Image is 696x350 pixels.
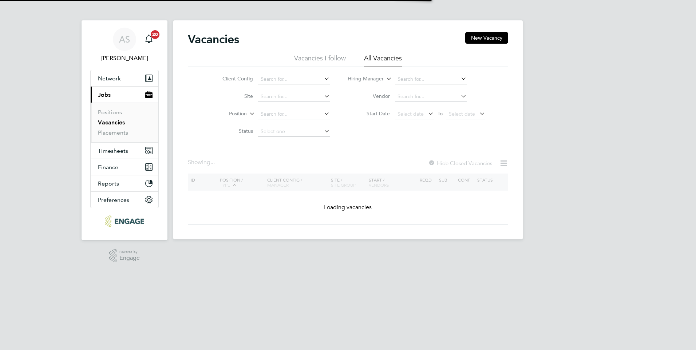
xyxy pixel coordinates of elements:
[119,249,140,255] span: Powered by
[188,32,239,47] h2: Vacancies
[348,93,390,99] label: Vendor
[210,159,215,166] span: ...
[342,75,384,83] label: Hiring Manager
[98,196,129,203] span: Preferences
[91,192,158,208] button: Preferences
[258,109,330,119] input: Search for...
[348,110,390,117] label: Start Date
[151,30,159,39] span: 20
[105,215,144,227] img: ncclondon-logo-retina.png
[91,103,158,142] div: Jobs
[119,255,140,261] span: Engage
[91,159,158,175] button: Finance
[90,28,159,63] a: AS[PERSON_NAME]
[364,54,402,67] li: All Vacancies
[91,175,158,191] button: Reports
[465,32,508,44] button: New Vacancy
[98,91,111,98] span: Jobs
[398,111,424,117] span: Select date
[435,109,445,118] span: To
[258,127,330,137] input: Select one
[258,92,330,102] input: Search for...
[428,160,492,167] label: Hide Closed Vacancies
[82,20,167,240] nav: Main navigation
[211,128,253,134] label: Status
[98,164,118,171] span: Finance
[98,180,119,187] span: Reports
[98,109,122,116] a: Positions
[98,147,128,154] span: Timesheets
[211,75,253,82] label: Client Config
[395,74,467,84] input: Search for...
[98,129,128,136] a: Placements
[91,143,158,159] button: Timesheets
[258,74,330,84] input: Search for...
[91,70,158,86] button: Network
[109,249,140,263] a: Powered byEngage
[211,93,253,99] label: Site
[90,215,159,227] a: Go to home page
[90,54,159,63] span: Anne-Marie Sapalska
[395,92,467,102] input: Search for...
[449,111,475,117] span: Select date
[91,87,158,103] button: Jobs
[294,54,346,67] li: Vacancies I follow
[205,110,247,118] label: Position
[98,75,121,82] span: Network
[142,28,156,51] a: 20
[119,35,130,44] span: AS
[188,159,216,166] div: Showing
[98,119,125,126] a: Vacancies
